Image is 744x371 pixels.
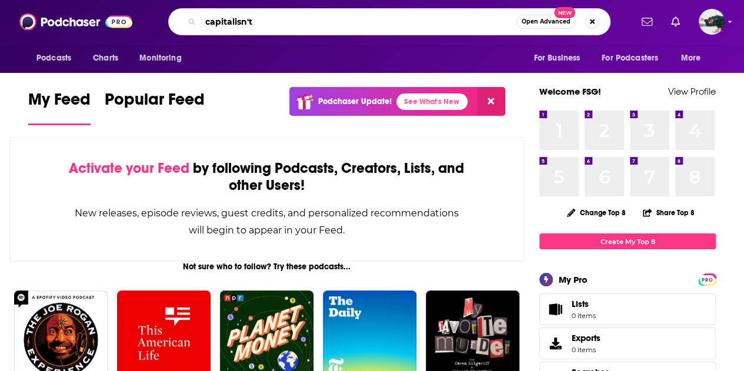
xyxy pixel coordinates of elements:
[36,50,71,66] span: Podcasts
[201,12,516,31] input: Search podcasts, credits, & more...
[19,11,132,33] img: Podchaser - Follow, Share and Rate Podcasts
[539,293,716,325] a: Lists
[699,9,725,35] button: Show profile menu
[602,50,658,66] span: For Podcasters
[9,262,524,272] div: Not sure who to follow? Try these podcasts...
[572,299,589,309] span: Lists
[543,335,567,352] span: Exports
[28,89,91,116] span: My Feed
[69,205,465,239] div: New releases, episode reviews, guest credits, and personalized recommendations will begin to appe...
[681,50,701,66] span: More
[69,160,465,194] div: by following Podcasts, Creators, Lists, and other Users!
[699,9,725,35] img: User Profile
[700,275,714,283] a: PRO
[666,12,685,32] a: Show notifications dropdown
[642,201,695,224] button: Share Top 8
[673,47,716,69] button: open menu
[637,12,657,32] a: Show notifications dropdown
[699,9,725,35] span: Logged in as fsg.publicity
[539,327,716,359] a: Exports
[533,50,580,66] span: For Business
[93,50,118,66] span: Charts
[131,47,196,69] button: open menu
[539,86,601,97] a: Welcome FSG!
[543,301,567,317] span: Lists
[572,312,596,320] span: 0 items
[572,333,600,343] span: Exports
[168,8,610,35] div: Search podcasts, credits, & more...
[572,299,596,309] span: Lists
[396,93,468,110] a: See What's New
[28,89,91,125] a: My Feed
[522,19,570,25] span: Open Advanced
[139,50,181,66] span: Monitoring
[700,275,714,284] span: PRO
[668,86,716,97] a: View Profile
[539,233,716,249] a: Create My Top 8
[69,159,189,177] span: Activate your Feed
[28,47,86,69] button: open menu
[85,47,125,69] a: Charts
[318,96,392,106] p: Podchaser Update!
[554,7,575,18] span: New
[105,89,205,125] a: Popular Feed
[560,205,633,220] button: Change Top 8
[594,47,675,69] button: open menu
[525,47,595,69] button: open menu
[572,346,600,354] span: 0 items
[559,274,588,285] div: My Pro
[105,89,205,116] span: Popular Feed
[516,15,576,29] button: Open AdvancedNew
